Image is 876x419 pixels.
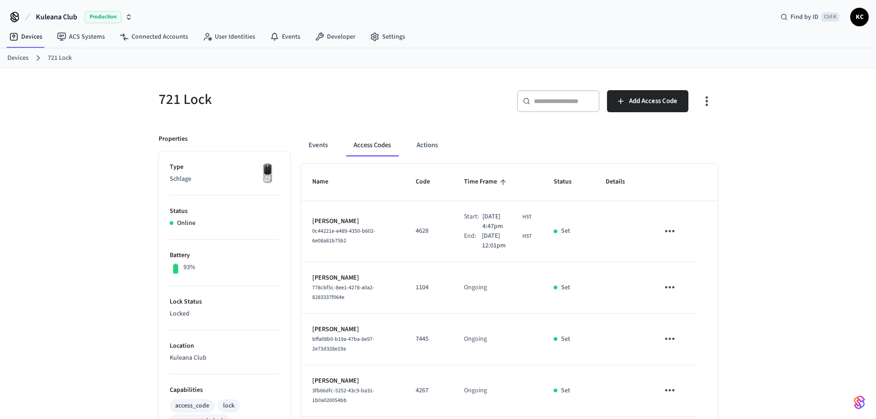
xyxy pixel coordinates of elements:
[790,12,819,22] span: Find by ID
[561,386,570,396] p: Set
[821,12,839,22] span: Ctrl K
[363,29,412,45] a: Settings
[561,334,570,344] p: Set
[453,365,543,417] td: Ongoing
[170,251,279,260] p: Battery
[301,134,335,156] button: Events
[170,174,279,184] p: Schlage
[159,134,188,144] p: Properties
[312,227,375,245] span: 0c44221e-e489-4350-b602-6e08a81b75b2
[629,95,677,107] span: Add Access Code
[464,175,509,189] span: Time Frame
[170,207,279,216] p: Status
[195,29,263,45] a: User Identities
[482,212,521,231] span: [DATE] 4:47pm
[308,29,363,45] a: Developer
[464,231,482,251] div: End:
[482,231,521,251] span: [DATE] 12:01pm
[607,90,688,112] button: Add Access Code
[554,175,584,189] span: Status
[170,309,279,319] p: Locked
[112,29,195,45] a: Connected Accounts
[175,401,209,411] div: access_code
[482,212,532,231] div: Pacific/Honolulu
[2,29,50,45] a: Devices
[183,263,195,272] p: 93%
[409,134,445,156] button: Actions
[312,335,374,353] span: bffa08b0-b19a-47ba-8e97-2e73d328e19a
[453,262,543,314] td: Ongoing
[851,9,868,25] span: KC
[170,297,279,307] p: Lock Status
[312,387,374,404] span: 3fb66dfc-5252-43c9-ba31-1b0a020054bb
[522,232,532,241] span: HST
[170,385,279,395] p: Capabilities
[416,226,442,236] p: 4628
[263,29,308,45] a: Events
[854,395,865,410] img: SeamLogoGradient.69752ec5.svg
[7,53,29,63] a: Devices
[170,353,279,363] p: Kuleana Club
[312,325,394,334] p: [PERSON_NAME]
[223,401,235,411] div: lock
[159,90,433,109] h5: 721 Lock
[416,175,442,189] span: Code
[36,11,77,23] span: Kuleana Club
[312,175,340,189] span: Name
[453,314,543,365] td: Ongoing
[170,341,279,351] p: Location
[177,218,195,228] p: Online
[482,231,532,251] div: Pacific/Honolulu
[170,162,279,172] p: Type
[312,273,394,283] p: [PERSON_NAME]
[561,283,570,293] p: Set
[850,8,869,26] button: KC
[773,9,847,25] div: Find by IDCtrl K
[312,217,394,226] p: [PERSON_NAME]
[464,212,482,231] div: Start:
[312,284,374,301] span: 778cbf5c-8ee1-4278-a0a2-8283337f064e
[416,386,442,396] p: 4267
[346,134,398,156] button: Access Codes
[301,134,718,156] div: ant example
[416,334,442,344] p: 7445
[416,283,442,293] p: 1104
[561,226,570,236] p: Set
[522,213,532,221] span: HST
[48,53,72,63] a: 721 Lock
[85,11,121,23] span: Production
[256,162,279,185] img: Yale Assure Touchscreen Wifi Smart Lock, Satin Nickel, Front
[606,175,637,189] span: Details
[50,29,112,45] a: ACS Systems
[312,376,394,386] p: [PERSON_NAME]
